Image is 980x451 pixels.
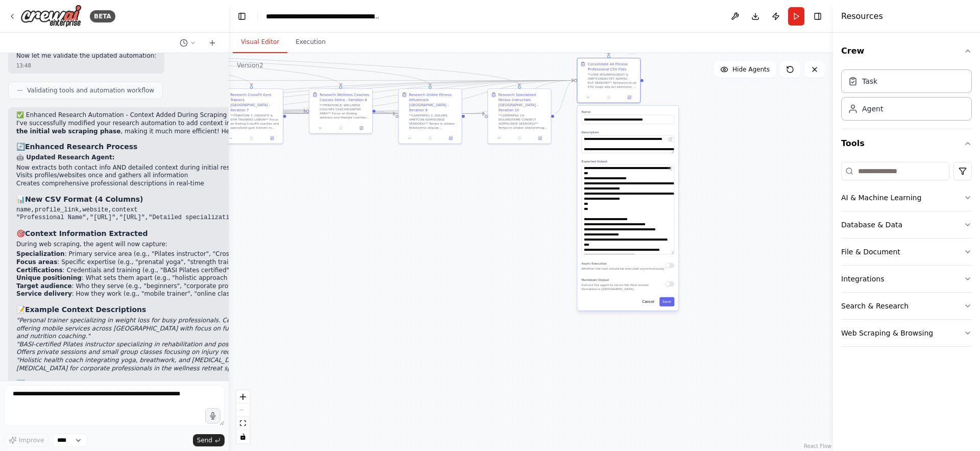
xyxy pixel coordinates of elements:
[841,65,972,129] div: Crew
[409,113,458,130] div: **LOREMIPSU 2: DOLORS AMETCON ADIPISCINGE SEDDOEIU** Tempo in utlabor Etdolorema aliquae adminimv...
[236,430,250,443] button: toggle interactivity
[841,239,972,265] button: File & Document
[230,92,280,112] div: Research CrossFit Gym Trainers [GEOGRAPHIC_DATA] - Iteration 7
[16,274,82,281] strong: Unique positioning
[320,103,369,120] div: **ITERATION 8: WELLNESS COACHES CASCAIS/SINTRA AREA** Focus on finding wellness and lifestyle coa...
[20,5,82,28] img: Logo
[230,113,280,130] div: **ITERATION 7: CROSSFIT & GYM TRAINERS LISBON** Focus on finding CrossFit coaches and specialized...
[16,290,296,298] li: : How they work (e.g., "mobile trainer", "online classes")
[581,262,606,266] span: Async Execution
[25,195,143,203] strong: New CSV Format (4 Columns)
[531,135,549,141] button: Open in side panel
[286,78,574,113] g: Edge from 3f548c1d-f625-49a1-a7ea-aa001fd21d1c to 4fe11c7b-51d0-4bef-bd0f-39230089db24
[841,129,972,158] button: Tools
[263,135,281,141] button: Open in side panel
[4,434,48,447] button: Improve
[16,52,156,60] p: Now let me validate the updated automation:
[376,78,574,113] g: Edge from 753662eb-03d8-449b-9281-f2e47cf2deb8 to 4fe11c7b-51d0-4bef-bd0f-39230089db24
[862,104,883,114] div: Agent
[176,37,200,49] button: Switch to previous chat
[16,282,296,291] li: : Who they serve (e.g., "beginners", "corporate professionals")
[25,379,166,388] strong: Updated All 10 Research Iterations
[16,241,296,249] p: During web scraping, the agent will now capture:
[197,436,212,444] span: Send
[353,125,370,131] button: Open in side panel
[841,293,972,319] button: Search & Research
[498,113,548,130] div: **LOREMIPSU 14: DOLORSITAME CONSECT ADIPISCINGE SEDDOEIU** Tempo in utlabor etdoloremag ali enima...
[204,37,220,49] button: Start a new chat
[16,317,291,340] em: "Personal trainer specializing in weight loss for busy professionals. Certified NASM trainer offe...
[811,9,825,23] button: Hide right sidebar
[233,32,287,53] button: Visual Editor
[581,267,665,271] p: Whether the task should be executed asynchronously.
[587,61,637,72] div: Consolidate All Fitness Professional CSV Files
[841,184,972,211] button: AI & Machine Learning
[714,61,776,78] button: Hide Agents
[16,267,63,274] strong: Certifications
[320,92,369,102] div: Research Wellness Coaches Cascais Sintra - Iteration 8
[581,278,609,282] span: Markdown Output
[197,78,574,116] g: Edge from 895a171b-915e-49fc-931f-aaccbc9ed62f to 4fe11c7b-51d0-4bef-bd0f-39230089db24
[16,250,65,257] strong: Specialization
[841,211,972,238] button: Database & Data
[581,110,674,114] label: Name
[465,111,485,116] g: Edge from 311c6bac-02a5-4513-aa38-e8f7f6c6f999 to f734280b-b019-434f-8309-3af849bec2d8
[804,443,831,449] a: React Flow attribution
[236,390,250,403] button: zoom in
[219,88,283,144] div: Research CrossFit Gym Trainers [GEOGRAPHIC_DATA] - Iteration 7**ITERATION 7: CROSSFIT & GYM TRAIN...
[487,88,551,144] div: Research Specialized Fitness Instructors [GEOGRAPHIC_DATA] - Iteration 10**LOREMIPSU 14: DOLORSIT...
[498,92,548,112] div: Research Specialized Fitness Instructors [GEOGRAPHIC_DATA] - Iteration 10
[25,229,148,238] strong: Context Information Extracted
[16,304,296,315] h3: 📝
[16,282,72,290] strong: Target audience
[16,154,114,161] strong: 🤖 Updated Research Agent:
[16,180,296,188] li: Creates comprehensive professional descriptions in real-time
[25,305,146,314] strong: Example Context Descriptions
[16,258,296,267] li: : Specific expertise (e.g., "prenatal yoga", "strength training for seniors")
[235,9,249,23] button: Hide left sidebar
[554,78,574,116] g: Edge from f734280b-b019-434f-8309-3af849bec2d8 to 4fe11c7b-51d0-4bef-bd0f-39230089db24
[237,61,263,69] div: Version 2
[667,136,673,143] button: Open in editor
[16,206,296,222] code: name,profile_link,website,context "Professional Name","[URL]","[URL]","Detailed specialization de...
[732,65,770,74] span: Hide Agents
[16,164,296,172] li: Now extracts both contact info AND detailed context during initial research
[16,62,156,69] div: 13:48
[27,86,154,94] span: Validating tools and automation workflow
[16,250,296,258] li: : Primary service area (e.g., "Pilates instructor", "CrossFit coach")
[862,76,877,86] div: Task
[16,141,296,152] h3: 🔄
[193,434,225,446] button: Send
[309,88,373,134] div: Research Wellness Coaches Cascais Sintra - Iteration 8**ITERATION 8: WELLNESS COACHES CASCAIS/SIN...
[16,194,296,204] h3: 📊
[16,274,296,282] li: : What sets them apart (e.g., "holistic approach combining nutrition")
[18,78,574,113] g: Edge from 8d419099-90dc-4b36-983a-c1d0e39bc73d to 4fe11c7b-51d0-4bef-bd0f-39230089db24
[577,58,641,103] div: Consolidate All Fitness Professional CSV Files**LORE IPSUMDOLORSIT & AMETCONSECTET ADIPISC - ELIT...
[621,94,638,101] button: Open in side panel
[16,341,277,356] em: "BASI-certified Pilates instructor specializing in rehabilitation and postural correction. Offers...
[16,228,296,239] h3: 🎯
[659,297,674,306] button: Save
[598,94,619,101] button: No output available
[266,11,381,21] nav: breadcrumb
[667,165,673,172] button: Open in editor
[16,290,72,297] strong: Service delivery
[90,10,115,22] div: BETA
[16,258,57,266] strong: Focus areas
[205,408,220,423] button: Click to speak your automation idea
[236,390,250,443] div: React Flow controls
[581,130,674,134] label: Description
[841,37,972,65] button: Crew
[236,417,250,430] button: fit view
[25,143,137,151] strong: Enhanced Research Process
[16,120,283,135] strong: during the initial web scraping phase
[841,320,972,346] button: Web Scraping & Browsing
[581,159,674,163] label: Expected Output
[409,92,458,112] div: Research Online Fitness Influencers [GEOGRAPHIC_DATA] - Iteration 9
[841,10,883,22] h4: Resources
[841,158,972,355] div: Tools
[16,378,296,389] h3: 🔄
[442,135,459,141] button: Open in side panel
[330,125,351,131] button: No output available
[287,32,334,53] button: Execution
